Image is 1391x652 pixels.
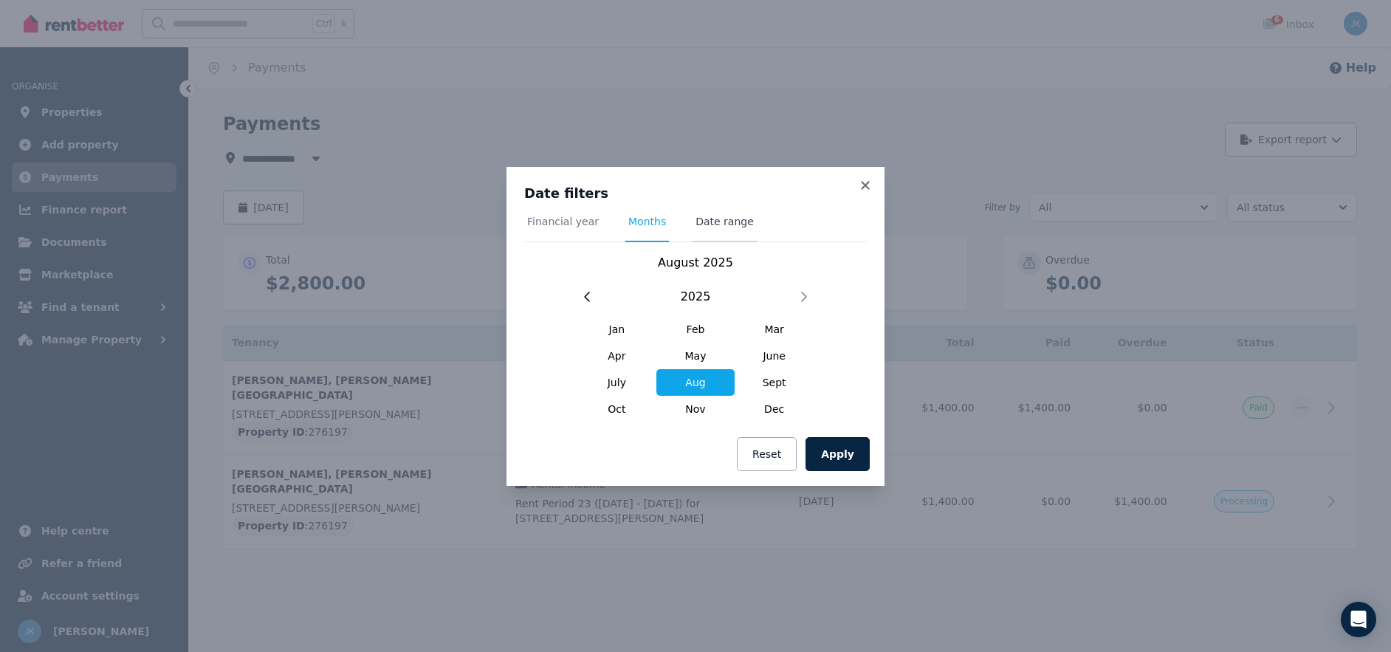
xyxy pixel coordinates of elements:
span: August 2025 [658,255,733,270]
h3: Date filters [524,185,867,202]
button: Reset [737,437,797,471]
span: Date range [695,214,754,229]
span: Nov [656,396,735,422]
span: May [656,343,735,369]
span: Oct [577,396,656,422]
span: Aug [656,369,735,396]
nav: Tabs [524,214,867,242]
span: Jan [577,316,656,343]
span: 2025 [681,288,711,306]
span: Months [628,214,666,229]
span: Apr [577,343,656,369]
span: July [577,369,656,396]
span: June [735,343,814,369]
button: Apply [806,437,870,471]
span: Financial year [527,214,599,229]
span: Feb [656,316,735,343]
span: Mar [735,316,814,343]
span: Dec [735,396,814,422]
div: Open Intercom Messenger [1341,602,1376,637]
span: Sept [735,369,814,396]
